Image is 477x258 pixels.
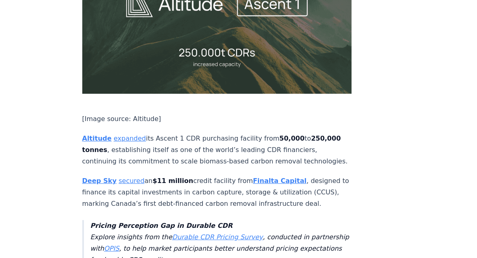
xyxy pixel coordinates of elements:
[90,222,233,229] strong: Pricing Perception Gap in Durable CDR
[153,177,193,185] strong: $11 million
[253,177,307,185] a: Finalta Capital
[82,177,117,185] a: Deep Sky
[82,133,352,167] p: its Ascent 1 CDR purchasing facility from to , establishing itself as one of the world’s leading ...
[119,177,144,185] a: secured
[114,135,146,142] a: expanded
[82,135,112,142] a: Altitude
[82,113,352,125] p: [Image source: Altitude]
[82,175,352,209] p: an credit facility from , designed to finance its capital investments in carbon capture, storage ...
[279,135,305,142] strong: 50,000
[172,233,263,241] a: Durable CDR Pricing Survey
[104,245,119,252] a: OPIS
